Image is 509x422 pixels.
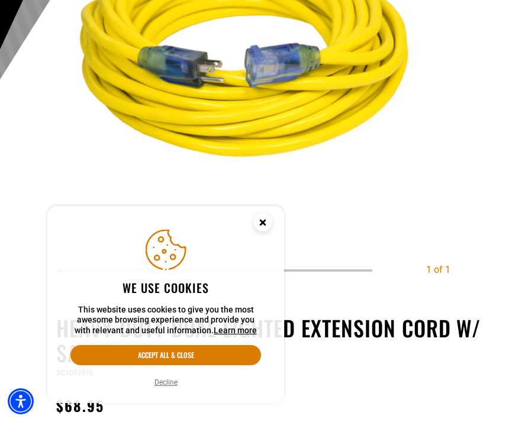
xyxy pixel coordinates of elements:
[8,388,34,414] div: Accessibility Menu
[70,345,261,365] button: Accept all & close
[241,206,284,243] button: Close this option
[70,305,261,336] p: This website uses cookies to give you the most awesome browsing experience and provide you with r...
[56,395,104,416] span: $68.95
[47,206,284,404] aside: Cookie Consent
[151,376,181,388] button: Decline
[426,263,450,277] div: 1 of 1
[214,326,257,335] a: This website uses cookies to give you the most awesome browsing experience and provide you with r...
[70,280,261,295] h2: We use cookies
